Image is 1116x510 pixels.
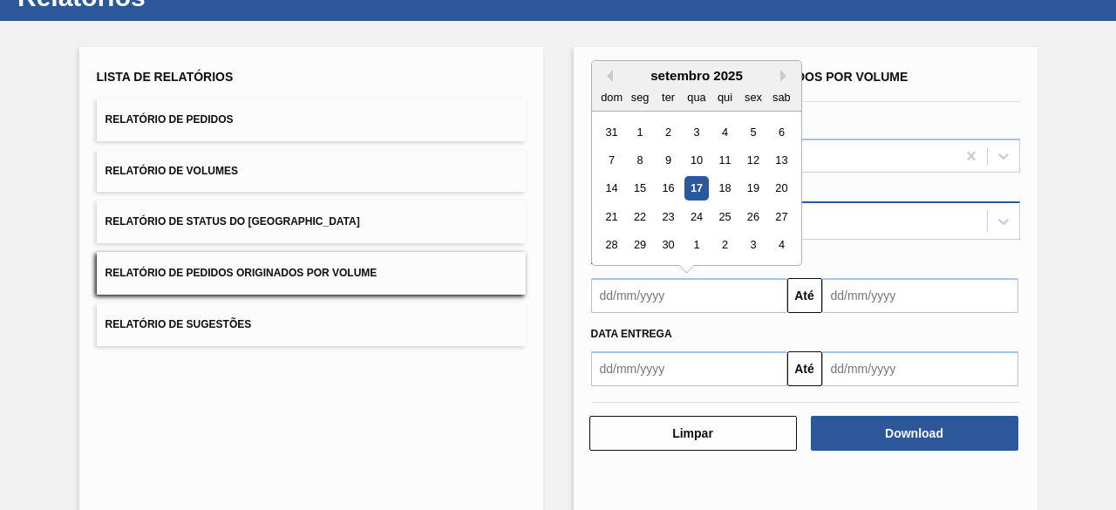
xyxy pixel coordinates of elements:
[811,416,1018,451] button: Download
[822,351,1018,386] input: dd/mm/yyyy
[600,85,623,109] div: dom
[597,118,795,259] div: month 2025-09
[780,70,793,82] button: Next Month
[656,234,679,257] div: Choose terça-feira, 30 de setembro de 2025
[628,148,651,172] div: Choose segunda-feira, 8 de setembro de 2025
[97,252,526,295] button: Relatório de Pedidos Originados por Volume
[105,215,360,228] span: Relatório de Status do [GEOGRAPHIC_DATA]
[97,99,526,141] button: Relatório de Pedidos
[741,234,765,257] div: Choose sexta-feira, 3 de outubro de 2025
[769,148,793,172] div: Choose sábado, 13 de setembro de 2025
[769,177,793,201] div: Choose sábado, 20 de setembro de 2025
[105,267,378,279] span: Relatório de Pedidos Originados por Volume
[684,205,708,228] div: Choose quarta-feira, 24 de setembro de 2025
[787,351,822,386] button: Até
[741,120,765,144] div: Choose sexta-feira, 5 de setembro de 2025
[741,177,765,201] div: Choose sexta-feira, 19 de setembro de 2025
[628,85,651,109] div: seg
[628,177,651,201] div: Choose segunda-feira, 15 de setembro de 2025
[591,278,787,313] input: dd/mm/yyyy
[105,165,238,177] span: Relatório de Volumes
[684,85,708,109] div: qua
[97,303,526,346] button: Relatório de Sugestões
[769,85,793,109] div: sab
[628,120,651,144] div: Choose segunda-feira, 1 de setembro de 2025
[684,234,708,257] div: Choose quarta-feira, 1 de outubro de 2025
[684,120,708,144] div: Choose quarta-feira, 3 de setembro de 2025
[97,201,526,243] button: Relatório de Status do [GEOGRAPHIC_DATA]
[712,205,736,228] div: Choose quinta-feira, 25 de setembro de 2025
[628,234,651,257] div: Choose segunda-feira, 29 de setembro de 2025
[601,70,613,82] button: Previous Month
[787,278,822,313] button: Até
[712,120,736,144] div: Choose quinta-feira, 4 de setembro de 2025
[105,113,234,126] span: Relatório de Pedidos
[712,234,736,257] div: Choose quinta-feira, 2 de outubro de 2025
[712,177,736,201] div: Choose quinta-feira, 18 de setembro de 2025
[591,351,787,386] input: dd/mm/yyyy
[656,85,679,109] div: ter
[769,205,793,228] div: Choose sábado, 27 de setembro de 2025
[712,85,736,109] div: qui
[741,205,765,228] div: Choose sexta-feira, 26 de setembro de 2025
[600,234,623,257] div: Choose domingo, 28 de setembro de 2025
[600,205,623,228] div: Choose domingo, 21 de setembro de 2025
[656,120,679,144] div: Choose terça-feira, 2 de setembro de 2025
[769,120,793,144] div: Choose sábado, 6 de setembro de 2025
[592,68,801,83] div: setembro 2025
[600,177,623,201] div: Choose domingo, 14 de setembro de 2025
[656,148,679,172] div: Choose terça-feira, 9 de setembro de 2025
[656,205,679,228] div: Choose terça-feira, 23 de setembro de 2025
[591,328,672,340] span: Data entrega
[628,205,651,228] div: Choose segunda-feira, 22 de setembro de 2025
[105,318,252,330] span: Relatório de Sugestões
[656,177,679,201] div: Choose terça-feira, 16 de setembro de 2025
[822,278,1018,313] input: dd/mm/yyyy
[741,148,765,172] div: Choose sexta-feira, 12 de setembro de 2025
[589,416,797,451] button: Limpar
[600,120,623,144] div: Choose domingo, 31 de agosto de 2025
[712,148,736,172] div: Choose quinta-feira, 11 de setembro de 2025
[741,85,765,109] div: sex
[97,150,526,193] button: Relatório de Volumes
[684,148,708,172] div: Choose quarta-feira, 10 de setembro de 2025
[684,177,708,201] div: Choose quarta-feira, 17 de setembro de 2025
[97,70,234,84] span: Lista de Relatórios
[600,148,623,172] div: Choose domingo, 7 de setembro de 2025
[769,234,793,257] div: Choose sábado, 4 de outubro de 2025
